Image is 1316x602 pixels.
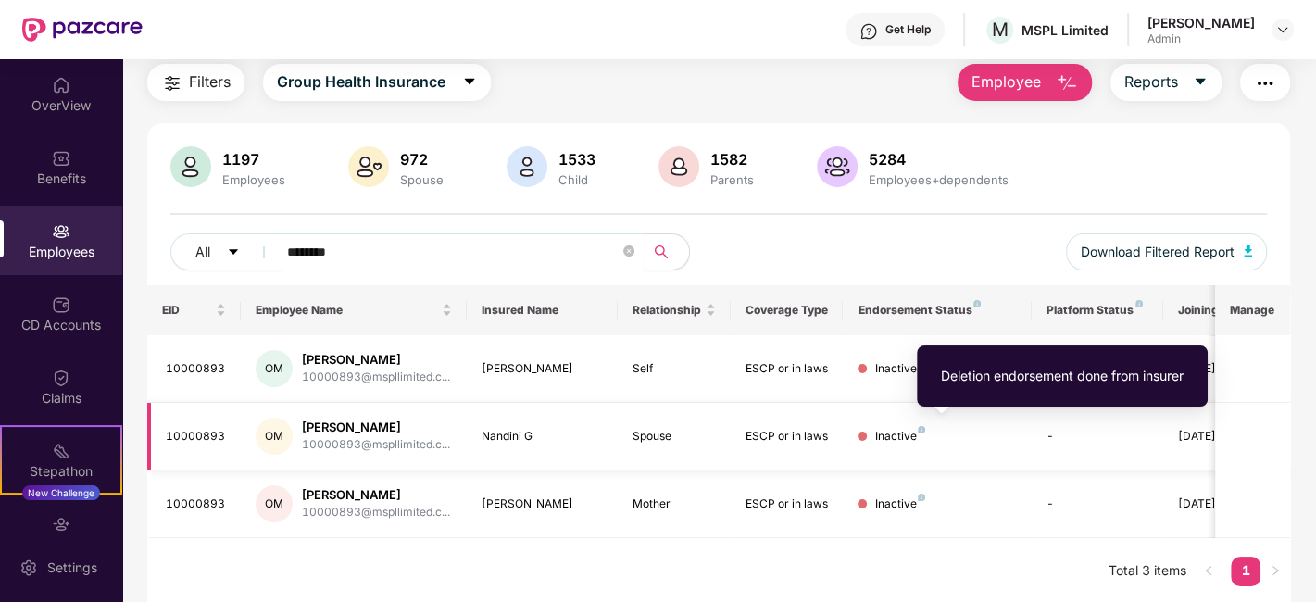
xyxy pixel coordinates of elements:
[858,303,1016,318] div: Endorsement Status
[865,172,1012,187] div: Employees+dependents
[633,360,716,378] div: Self
[633,495,716,513] div: Mother
[1147,14,1255,31] div: [PERSON_NAME]
[958,64,1092,101] button: Employee
[633,303,702,318] span: Relationship
[1203,565,1214,576] span: left
[1065,359,1109,378] div: Deleted
[161,72,183,94] img: svg+xml;base64,PHN2ZyB4bWxucz0iaHR0cDovL3d3dy53My5vcmcvMjAwMC9zdmciIHdpZHRoPSIyNCIgaGVpZ2h0PSIyNC...
[1066,233,1268,270] button: Download Filtered Report
[227,245,240,260] span: caret-down
[1032,470,1163,538] td: -
[22,485,100,500] div: New Challenge
[1260,557,1290,586] button: right
[992,19,1009,41] span: M
[1231,557,1260,584] a: 1
[1147,31,1255,46] div: Admin
[482,495,603,513] div: [PERSON_NAME]
[1194,557,1223,586] button: left
[170,233,283,270] button: Allcaret-down
[1193,74,1208,91] span: caret-down
[1110,64,1222,101] button: Reportscaret-down
[1163,285,1276,335] th: Joining Date
[170,146,211,187] img: svg+xml;base64,PHN2ZyB4bWxucz0iaHR0cDovL3d3dy53My5vcmcvMjAwMC9zdmciIHhtbG5zOnhsaW5rPSJodHRwOi8vd3...
[555,150,599,169] div: 1533
[1047,303,1148,318] div: Platform Status
[865,150,1012,169] div: 5284
[1215,285,1290,335] th: Manage
[507,146,547,187] img: svg+xml;base64,PHN2ZyB4bWxucz0iaHR0cDovL3d3dy53My5vcmcvMjAwMC9zdmciIHhtbG5zOnhsaW5rPSJodHRwOi8vd3...
[1270,565,1281,576] span: right
[1254,72,1276,94] img: svg+xml;base64,PHN2ZyB4bWxucz0iaHR0cDovL3d3dy53My5vcmcvMjAwMC9zdmciIHdpZHRoPSIyNCIgaGVpZ2h0PSIyNC...
[874,428,925,445] div: Inactive
[555,172,599,187] div: Child
[973,300,981,307] img: svg+xml;base64,PHN2ZyB4bWxucz0iaHR0cDovL3d3dy53My5vcmcvMjAwMC9zdmciIHdpZHRoPSI4IiBoZWlnaHQ9IjgiIH...
[658,146,699,187] img: svg+xml;base64,PHN2ZyB4bWxucz0iaHR0cDovL3d3dy53My5vcmcvMjAwMC9zdmciIHhtbG5zOnhsaW5rPSJodHRwOi8vd3...
[166,360,227,378] div: 10000893
[817,146,858,187] img: svg+xml;base64,PHN2ZyB4bWxucz0iaHR0cDovL3d3dy53My5vcmcvMjAwMC9zdmciIHhtbG5zOnhsaW5rPSJodHRwOi8vd3...
[147,64,244,101] button: Filters
[707,150,758,169] div: 1582
[52,442,70,460] img: svg+xml;base64,PHN2ZyB4bWxucz0iaHR0cDovL3d3dy53My5vcmcvMjAwMC9zdmciIHdpZHRoPSIyMSIgaGVpZ2h0PSIyMC...
[302,436,450,454] div: 10000893@mspllimited.c...
[241,285,467,335] th: Employee Name
[166,428,227,445] div: 10000893
[348,146,389,187] img: svg+xml;base64,PHN2ZyB4bWxucz0iaHR0cDovL3d3dy53My5vcmcvMjAwMC9zdmciIHhtbG5zOnhsaW5rPSJodHRwOi8vd3...
[42,558,103,577] div: Settings
[746,360,829,378] div: ESCP or in laws
[1109,557,1186,586] li: Total 3 items
[1194,557,1223,586] li: Previous Page
[22,18,143,42] img: New Pazcare Logo
[971,70,1041,94] span: Employee
[618,285,731,335] th: Relationship
[277,70,445,94] span: Group Health Insurance
[859,22,878,41] img: svg+xml;base64,PHN2ZyBpZD0iSGVscC0zMngzMiIgeG1sbnM9Imh0dHA6Ly93d3cudzMub3JnLzIwMDAvc3ZnIiB3aWR0aD...
[623,245,634,257] span: close-circle
[1244,245,1253,257] img: svg+xml;base64,PHN2ZyB4bWxucz0iaHR0cDovL3d3dy53My5vcmcvMjAwMC9zdmciIHhtbG5zOnhsaW5rPSJodHRwOi8vd3...
[1032,403,1163,470] td: -
[918,426,925,433] img: svg+xml;base64,PHN2ZyB4bWxucz0iaHR0cDovL3d3dy53My5vcmcvMjAwMC9zdmciIHdpZHRoPSI4IiBoZWlnaHQ9IjgiIH...
[633,428,716,445] div: Spouse
[19,558,38,577] img: svg+xml;base64,PHN2ZyBpZD0iU2V0dGluZy0yMHgyMCIgeG1sbnM9Imh0dHA6Ly93d3cudzMub3JnLzIwMDAvc3ZnIiB3aW...
[918,494,925,501] img: svg+xml;base64,PHN2ZyB4bWxucz0iaHR0cDovL3d3dy53My5vcmcvMjAwMC9zdmciIHdpZHRoPSI4IiBoZWlnaHQ9IjgiIH...
[302,369,450,386] div: 10000893@mspllimited.c...
[482,428,603,445] div: Nandini G
[644,233,690,270] button: search
[874,360,925,378] div: Inactive
[396,172,447,187] div: Spouse
[52,149,70,168] img: svg+xml;base64,PHN2ZyBpZD0iQmVuZWZpdHMiIHhtbG5zPSJodHRwOi8vd3d3LnczLm9yZy8yMDAwL3N2ZyIgd2lkdGg9Ij...
[885,22,931,37] div: Get Help
[1231,557,1260,586] li: 1
[467,285,618,335] th: Insured Name
[2,462,120,481] div: Stepathon
[302,351,450,369] div: [PERSON_NAME]
[147,285,242,335] th: EID
[1260,557,1290,586] li: Next Page
[263,64,491,101] button: Group Health Insurancecaret-down
[396,150,447,169] div: 972
[302,419,450,436] div: [PERSON_NAME]
[1081,242,1235,262] span: Download Filtered Report
[1124,70,1178,94] span: Reports
[219,150,289,169] div: 1197
[482,360,603,378] div: [PERSON_NAME]
[462,74,477,91] span: caret-down
[166,495,227,513] div: 10000893
[746,428,829,445] div: ESCP or in laws
[256,303,438,318] span: Employee Name
[256,418,293,455] div: OM
[52,76,70,94] img: svg+xml;base64,PHN2ZyBpZD0iSG9tZSIgeG1sbnM9Imh0dHA6Ly93d3cudzMub3JnLzIwMDAvc3ZnIiB3aWR0aD0iMjAiIG...
[52,295,70,314] img: svg+xml;base64,PHN2ZyBpZD0iQ0RfQWNjb3VudHMiIGRhdGEtbmFtZT0iQ0QgQWNjb3VudHMiIHhtbG5zPSJodHRwOi8vd3...
[189,70,231,94] span: Filters
[1275,22,1290,37] img: svg+xml;base64,PHN2ZyBpZD0iRHJvcGRvd24tMzJ4MzIiIHhtbG5zPSJodHRwOi8vd3d3LnczLm9yZy8yMDAwL3N2ZyIgd2...
[302,504,450,521] div: 10000893@mspllimited.c...
[623,244,634,261] span: close-circle
[1178,495,1261,513] div: [DATE]
[195,242,210,262] span: All
[52,515,70,533] img: svg+xml;base64,PHN2ZyBpZD0iRW5kb3JzZW1lbnRzIiB4bWxucz0iaHR0cDovL3d3dy53My5vcmcvMjAwMC9zdmciIHdpZH...
[731,285,844,335] th: Coverage Type
[918,358,925,366] img: svg+xml;base64,PHN2ZyB4bWxucz0iaHR0cDovL3d3dy53My5vcmcvMjAwMC9zdmciIHdpZHRoPSI4IiBoZWlnaHQ9IjgiIH...
[256,485,293,522] div: OM
[1056,72,1078,94] img: svg+xml;base64,PHN2ZyB4bWxucz0iaHR0cDovL3d3dy53My5vcmcvMjAwMC9zdmciIHhtbG5zOnhsaW5rPSJodHRwOi8vd3...
[256,350,293,387] div: OM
